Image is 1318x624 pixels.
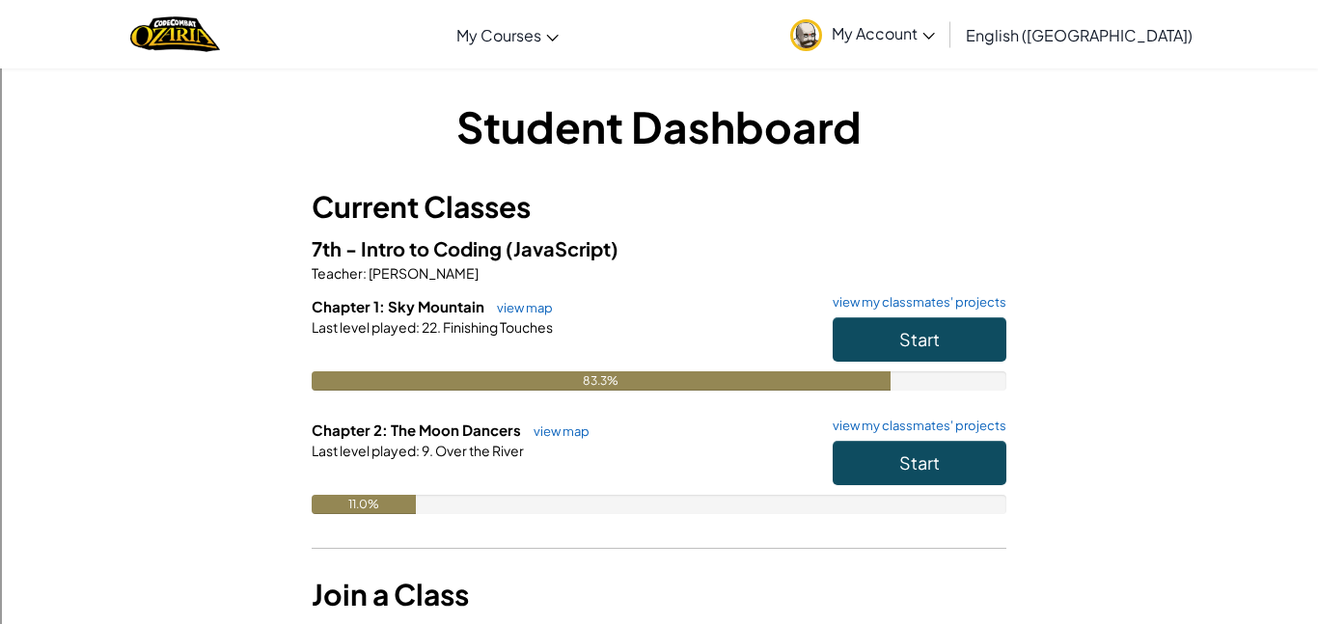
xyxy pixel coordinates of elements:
[781,4,945,65] a: My Account
[447,9,568,61] a: My Courses
[130,14,220,54] a: Ozaria by CodeCombat logo
[790,19,822,51] img: avatar
[130,14,220,54] img: Home
[832,23,935,43] span: My Account
[966,25,1193,45] span: English ([GEOGRAPHIC_DATA])
[456,25,541,45] span: My Courses
[956,9,1202,61] a: English ([GEOGRAPHIC_DATA])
